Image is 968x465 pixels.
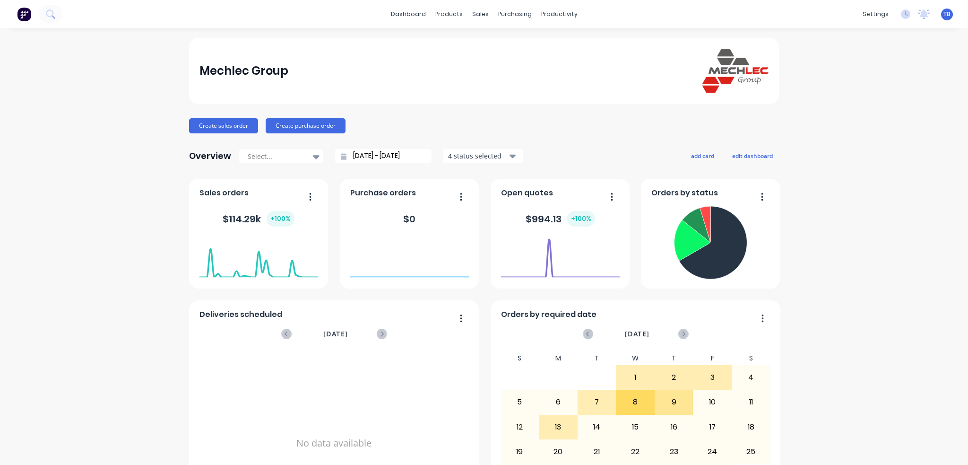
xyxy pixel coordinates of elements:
img: Mechlec Group [702,49,769,92]
button: Create sales order [189,118,258,133]
div: S [732,351,770,365]
div: 12 [501,415,539,439]
div: 14 [578,415,616,439]
img: Factory [17,7,31,21]
div: T [655,351,693,365]
span: Orders by status [651,187,718,199]
div: 6 [539,390,577,414]
div: M [539,351,578,365]
div: T [578,351,616,365]
div: 25 [732,440,770,464]
div: 13 [539,415,577,439]
div: Overview [189,147,231,166]
div: 10 [693,390,731,414]
div: S [501,351,539,365]
span: Purchase orders [350,187,416,199]
div: 23 [655,440,693,464]
div: 3 [693,366,731,389]
div: 18 [732,415,770,439]
div: $ 0 [403,212,415,226]
div: 11 [732,390,770,414]
span: TB [943,10,951,18]
div: 1 [616,366,654,389]
div: 19 [501,440,539,464]
div: W [616,351,655,365]
span: [DATE] [625,329,649,339]
div: 8 [616,390,654,414]
div: products [431,7,467,21]
div: 21 [578,440,616,464]
div: 22 [616,440,654,464]
div: + 100 % [567,211,595,227]
div: 15 [616,415,654,439]
div: 16 [655,415,693,439]
button: Create purchase order [266,118,346,133]
div: 7 [578,390,616,414]
div: Mechlec Group [199,61,288,80]
a: dashboard [386,7,431,21]
div: 17 [693,415,731,439]
div: $ 994.13 [526,211,595,227]
div: $ 114.29k [223,211,294,227]
span: [DATE] [323,329,348,339]
div: 24 [693,440,731,464]
div: 9 [655,390,693,414]
button: edit dashboard [726,149,779,162]
div: sales [467,7,493,21]
span: Open quotes [501,187,553,199]
div: 2 [655,366,693,389]
div: 4 status selected [448,151,508,161]
span: Deliveries scheduled [199,309,282,320]
div: 4 [732,366,770,389]
div: settings [858,7,893,21]
div: + 100 % [267,211,294,227]
div: 5 [501,390,539,414]
div: F [693,351,732,365]
div: 20 [539,440,577,464]
div: productivity [536,7,582,21]
div: purchasing [493,7,536,21]
button: add card [685,149,720,162]
span: Sales orders [199,187,249,199]
button: 4 status selected [443,149,523,163]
